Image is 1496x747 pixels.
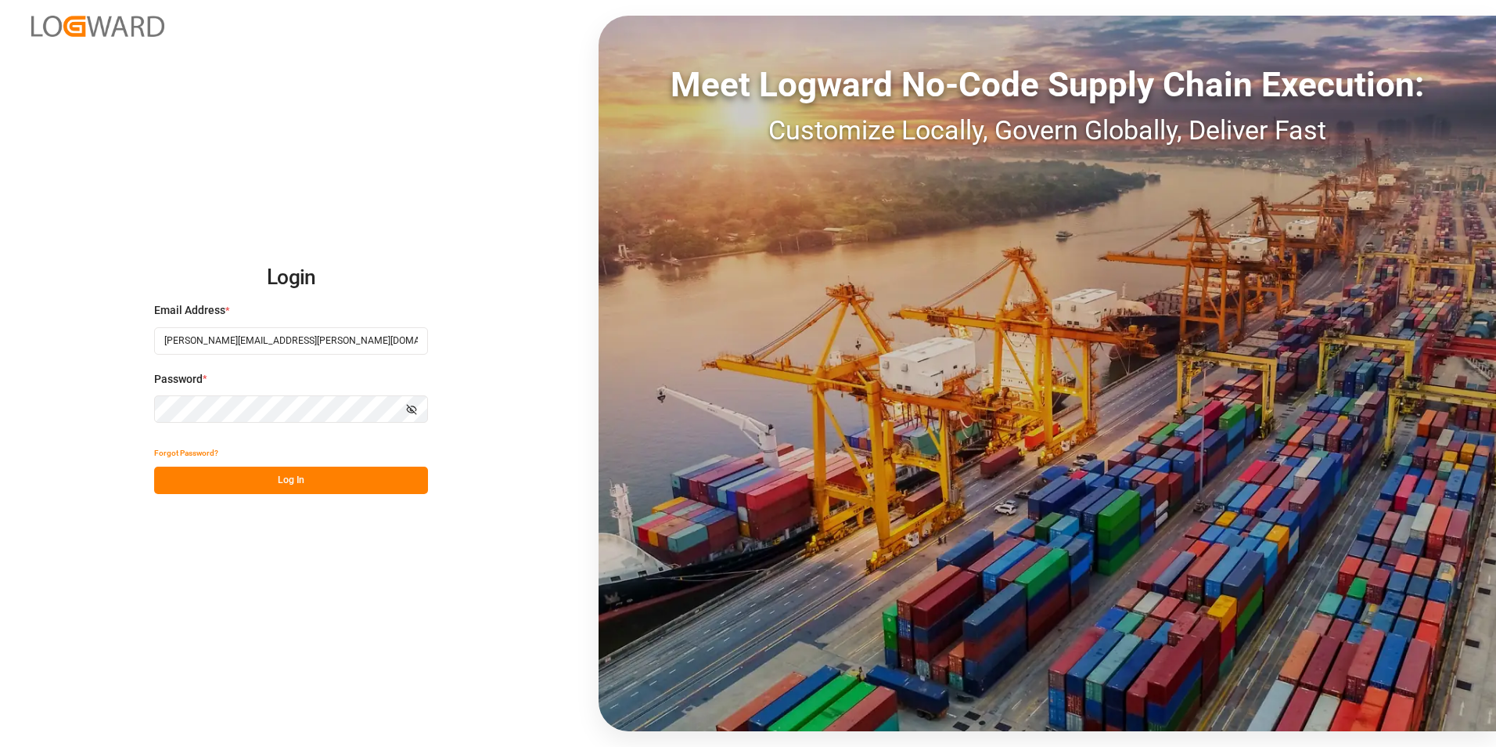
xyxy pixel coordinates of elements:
[154,467,428,494] button: Log In
[599,59,1496,110] div: Meet Logward No-Code Supply Chain Execution:
[154,253,428,303] h2: Login
[31,16,164,37] img: Logward_new_orange.png
[154,439,218,467] button: Forgot Password?
[154,302,225,319] span: Email Address
[154,371,203,388] span: Password
[154,327,428,355] input: Enter your email
[599,110,1496,150] div: Customize Locally, Govern Globally, Deliver Fast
